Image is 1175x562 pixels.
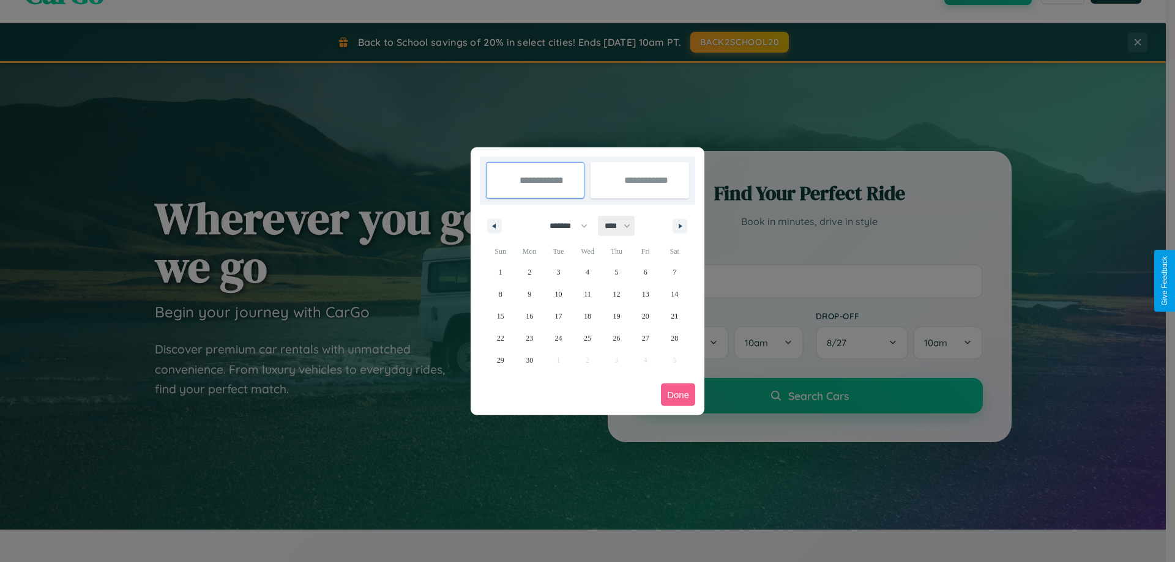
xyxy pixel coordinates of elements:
[671,327,678,349] span: 28
[584,305,591,327] span: 18
[602,327,631,349] button: 26
[671,283,678,305] span: 14
[486,327,515,349] button: 22
[573,261,602,283] button: 4
[573,305,602,327] button: 18
[584,327,591,349] span: 25
[486,283,515,305] button: 8
[555,327,562,349] span: 24
[614,261,618,283] span: 5
[497,327,504,349] span: 22
[673,261,676,283] span: 7
[631,242,660,261] span: Fri
[660,327,689,349] button: 28
[586,261,589,283] span: 4
[486,242,515,261] span: Sun
[515,349,543,371] button: 30
[642,283,649,305] span: 13
[642,327,649,349] span: 27
[660,283,689,305] button: 14
[613,305,620,327] span: 19
[486,261,515,283] button: 1
[557,261,561,283] span: 3
[573,242,602,261] span: Wed
[515,327,543,349] button: 23
[528,283,531,305] span: 9
[660,261,689,283] button: 7
[515,283,543,305] button: 9
[528,261,531,283] span: 2
[631,283,660,305] button: 13
[544,261,573,283] button: 3
[526,327,533,349] span: 23
[499,283,502,305] span: 8
[526,349,533,371] span: 30
[544,283,573,305] button: 10
[544,242,573,261] span: Tue
[631,305,660,327] button: 20
[486,349,515,371] button: 29
[515,242,543,261] span: Mon
[602,283,631,305] button: 12
[544,327,573,349] button: 24
[660,242,689,261] span: Sat
[486,305,515,327] button: 15
[602,242,631,261] span: Thu
[1160,256,1169,306] div: Give Feedback
[602,261,631,283] button: 5
[660,305,689,327] button: 21
[644,261,647,283] span: 6
[613,283,620,305] span: 12
[631,327,660,349] button: 27
[573,283,602,305] button: 11
[671,305,678,327] span: 21
[631,261,660,283] button: 6
[573,327,602,349] button: 25
[544,305,573,327] button: 17
[555,283,562,305] span: 10
[613,327,620,349] span: 26
[497,349,504,371] span: 29
[602,305,631,327] button: 19
[515,261,543,283] button: 2
[661,383,695,406] button: Done
[555,305,562,327] span: 17
[526,305,533,327] span: 16
[499,261,502,283] span: 1
[515,305,543,327] button: 16
[584,283,591,305] span: 11
[642,305,649,327] span: 20
[497,305,504,327] span: 15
